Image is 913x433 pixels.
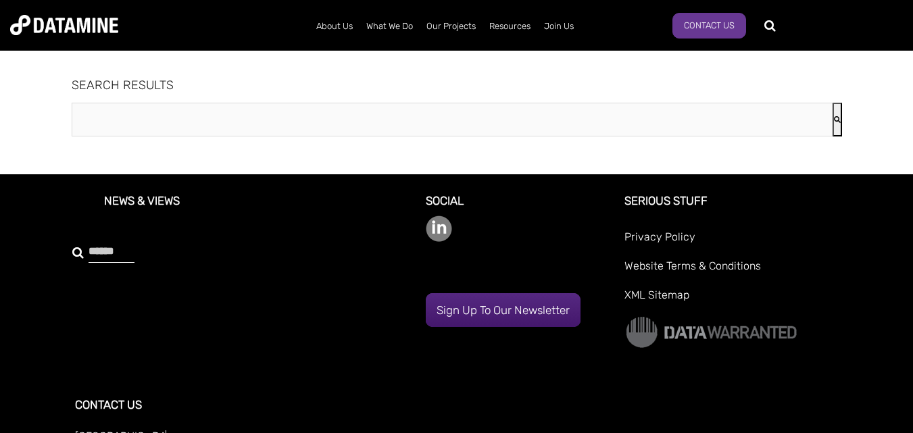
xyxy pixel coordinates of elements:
[426,195,609,215] h3: Social
[426,215,452,242] img: linkedin-color
[833,103,842,136] button: Search
[10,15,118,35] img: Datamine
[672,13,746,39] a: Contact Us
[483,9,537,44] a: Resources
[426,293,581,327] a: Sign up to our newsletter
[420,9,483,44] a: Our Projects
[72,79,842,93] h1: SEARCH RESULTS
[624,257,838,286] a: Website Terms & Conditions
[537,9,581,44] a: Join Us
[75,195,380,228] h3: News & Views
[310,9,360,44] a: About Us
[624,315,798,349] img: Data Warranted Logo
[72,103,833,136] input: This is a search field with an auto-suggest feature attached.
[360,9,420,44] a: What We Do
[624,228,838,257] a: Privacy Policy
[75,398,142,411] a: CONTACT US
[624,195,838,228] h3: Serious Stuff
[624,286,838,315] a: XML Sitemap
